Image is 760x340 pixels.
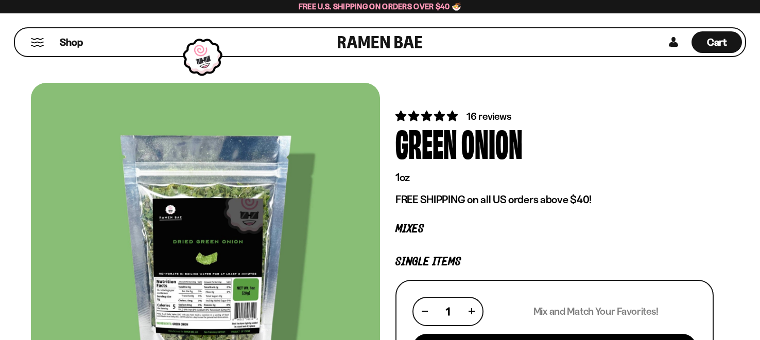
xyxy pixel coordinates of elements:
div: Onion [461,123,523,162]
span: 4.88 stars [395,110,460,122]
div: Green [395,123,457,162]
p: FREE SHIPPING on all US orders above $40! [395,193,714,206]
span: 16 reviews [467,110,511,122]
span: 1 [446,305,450,318]
a: Shop [60,31,83,53]
p: Mixes [395,224,714,234]
p: Mix and Match Your Favorites! [533,305,659,318]
button: Mobile Menu Trigger [30,38,44,47]
p: Single Items [395,257,714,267]
span: Free U.S. Shipping on Orders over $40 🍜 [299,2,462,11]
div: Cart [692,28,742,56]
span: Shop [60,35,83,49]
p: 1oz [395,171,714,184]
span: Cart [707,36,727,48]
